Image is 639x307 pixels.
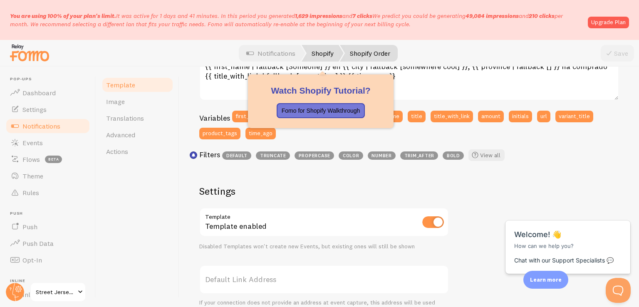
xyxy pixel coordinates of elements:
a: Settings [5,101,91,118]
h3: Filters [199,150,220,159]
b: 210 clicks [529,12,555,20]
span: Street Jersey ⚽️ [36,287,75,297]
span: Rules [22,188,39,197]
a: Image [101,93,174,110]
span: bold [443,151,464,160]
a: Advanced [101,126,174,143]
span: trim_after [400,151,438,160]
p: It was active for 1 days and 41 minutes. In this period you generated We predict you could be gen... [10,12,583,28]
button: url [537,111,550,122]
a: Template [101,77,174,93]
a: Translations [101,110,174,126]
a: Upgrade Plan [588,17,629,28]
a: Flows beta [5,151,91,168]
a: Rules [5,184,91,201]
span: Inline [10,278,91,284]
div: Disabled Templates won't create new Events, but existing ones will still be shown [199,243,449,250]
span: Dashboard [22,89,56,97]
span: default [222,151,251,160]
iframe: Help Scout Beacon - Open [606,278,631,303]
span: Settings [22,105,47,114]
svg: <p>Use filters like | propercase to change CITY to City in your templates</p> [190,151,197,159]
span: Translations [106,114,144,122]
button: initials [509,111,532,122]
a: Dashboard [5,84,91,101]
a: Push Data [5,235,91,252]
iframe: Help Scout Beacon - Messages and Notifications [501,200,635,278]
span: Template [106,81,135,89]
a: Actions [101,143,174,160]
button: Fomo for Shopify Walkthrough [277,103,365,118]
span: Notifications [22,122,60,130]
span: Image [106,97,125,106]
span: and [466,12,555,20]
span: You are using 100% of your plan's limit. [10,12,116,20]
span: Actions [106,147,128,156]
label: Default Link Address [199,265,449,294]
button: title [408,111,426,122]
span: Theme [22,172,43,180]
span: color [339,151,363,160]
p: Fomo for Shopify Walkthrough [282,106,360,115]
span: number [368,151,396,160]
a: Push [5,218,91,235]
span: Advanced [106,131,135,139]
b: 1,629 impressions [295,12,342,20]
button: amount [478,111,504,122]
button: title_with_link [431,111,473,122]
div: Learn more [523,271,568,289]
span: Push [10,211,91,216]
p: Learn more [530,276,562,284]
h2: Watch Shopify Tutorial? [258,84,384,97]
span: Push Data [22,239,54,248]
span: Push [22,223,37,231]
b: 7 clicks [352,12,372,20]
a: Street Jersey ⚽️ [30,282,86,302]
a: Opt-In [5,252,91,268]
h2: Settings [199,185,449,198]
span: and [295,12,372,20]
span: Pop-ups [10,77,91,82]
a: Theme [5,168,91,184]
div: Template enabled [199,208,449,238]
a: Notifications [5,118,91,134]
span: beta [45,156,62,163]
span: truncate [256,151,290,160]
a: Events [5,134,91,151]
span: propercase [295,151,334,160]
img: fomo-relay-logo-orange.svg [9,42,50,63]
span: Flows [22,155,40,163]
h3: Variables [199,113,230,123]
button: product_tags [199,128,240,139]
span: Opt-In [22,256,42,264]
span: Events [22,139,43,147]
a: View all [468,149,505,161]
button: variant_title [555,111,593,122]
button: time_ago [245,128,276,139]
b: 49,084 impressions [466,12,519,20]
button: first_name [232,111,266,122]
